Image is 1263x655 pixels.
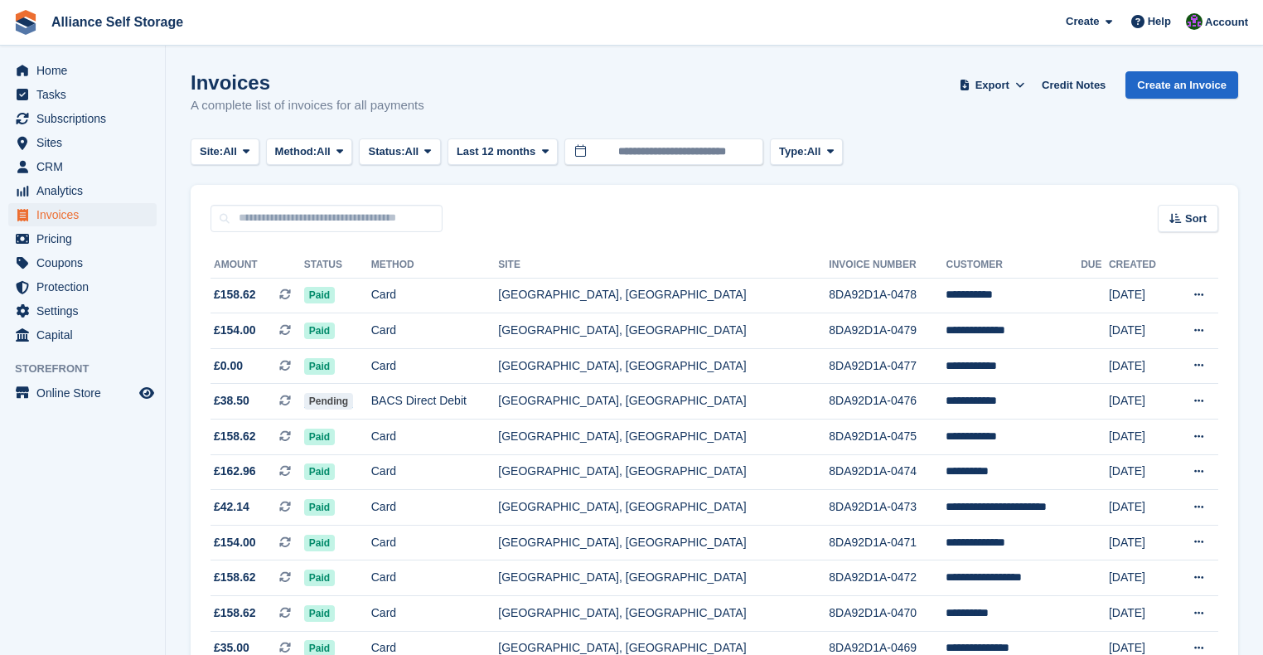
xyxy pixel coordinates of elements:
a: menu [8,107,157,130]
span: Online Store [36,381,136,405]
span: Type: [779,143,807,160]
th: Due [1081,252,1109,279]
span: Capital [36,323,136,347]
td: [GEOGRAPHIC_DATA], [GEOGRAPHIC_DATA] [498,420,829,455]
th: Created [1109,252,1172,279]
a: menu [8,59,157,82]
span: Last 12 months [457,143,535,160]
span: Export [975,77,1009,94]
span: All [223,143,237,160]
td: [DATE] [1109,313,1172,349]
span: Paid [304,287,335,303]
th: Customer [946,252,1081,279]
th: Status [304,252,371,279]
span: £0.00 [214,357,243,375]
button: Status: All [359,138,440,166]
th: Method [371,252,499,279]
span: Method: [275,143,317,160]
button: Method: All [266,138,353,166]
td: Card [371,420,499,455]
span: Site: [200,143,223,160]
button: Last 12 months [448,138,558,166]
span: Paid [304,358,335,375]
span: £158.62 [214,428,256,445]
a: menu [8,155,157,178]
span: Pricing [36,227,136,250]
span: All [807,143,821,160]
a: menu [8,251,157,274]
p: A complete list of invoices for all payments [191,96,424,115]
span: Coupons [36,251,136,274]
a: menu [8,179,157,202]
td: [DATE] [1109,420,1172,455]
td: Card [371,454,499,490]
a: Alliance Self Storage [45,8,190,36]
h1: Invoices [191,71,424,94]
td: Card [371,278,499,313]
td: Card [371,560,499,596]
span: Paid [304,499,335,516]
span: £38.50 [214,392,249,410]
td: 8DA92D1A-0473 [829,490,946,526]
td: 8DA92D1A-0471 [829,525,946,560]
span: Help [1148,13,1171,30]
td: 8DA92D1A-0478 [829,278,946,313]
span: Sites [36,131,136,154]
td: [DATE] [1109,525,1172,560]
span: Paid [304,605,335,622]
span: £158.62 [214,286,256,303]
span: £154.00 [214,534,256,551]
span: Paid [304,535,335,551]
a: menu [8,299,157,323]
th: Amount [210,252,304,279]
a: menu [8,227,157,250]
span: Paid [304,570,335,586]
span: Pending [304,393,353,410]
span: Home [36,59,136,82]
td: Card [371,348,499,384]
td: [GEOGRAPHIC_DATA], [GEOGRAPHIC_DATA] [498,525,829,560]
td: [GEOGRAPHIC_DATA], [GEOGRAPHIC_DATA] [498,384,829,420]
a: menu [8,203,157,226]
td: 8DA92D1A-0479 [829,313,946,349]
span: Account [1205,14,1248,31]
span: Analytics [36,179,136,202]
span: Paid [304,463,335,480]
td: Card [371,525,499,560]
span: Protection [36,275,136,298]
a: Preview store [137,383,157,403]
span: £154.00 [214,322,256,339]
span: Tasks [36,83,136,106]
button: Export [956,71,1028,99]
span: £158.62 [214,604,256,622]
img: stora-icon-8386f47178a22dfd0bd8f6a31ec36ba5ce8667c1dd55bd0f319d3a0aa187defe.svg [13,10,38,35]
td: 8DA92D1A-0475 [829,420,946,455]
a: menu [8,131,157,154]
td: [DATE] [1109,560,1172,596]
a: menu [8,275,157,298]
a: menu [8,323,157,347]
a: Create an Invoice [1125,71,1238,99]
a: menu [8,381,157,405]
span: CRM [36,155,136,178]
button: Type: All [770,138,843,166]
td: [DATE] [1109,490,1172,526]
span: All [405,143,419,160]
td: [GEOGRAPHIC_DATA], [GEOGRAPHIC_DATA] [498,454,829,490]
span: Settings [36,299,136,323]
span: Paid [304,323,335,339]
a: Credit Notes [1035,71,1112,99]
span: Storefront [15,361,165,377]
th: Site [498,252,829,279]
a: menu [8,83,157,106]
td: [GEOGRAPHIC_DATA], [GEOGRAPHIC_DATA] [498,313,829,349]
td: [DATE] [1109,454,1172,490]
td: [GEOGRAPHIC_DATA], [GEOGRAPHIC_DATA] [498,560,829,596]
span: £42.14 [214,498,249,516]
td: 8DA92D1A-0474 [829,454,946,490]
span: £158.62 [214,569,256,586]
span: Create [1066,13,1099,30]
span: Subscriptions [36,107,136,130]
span: Sort [1185,211,1207,227]
td: [GEOGRAPHIC_DATA], [GEOGRAPHIC_DATA] [498,490,829,526]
